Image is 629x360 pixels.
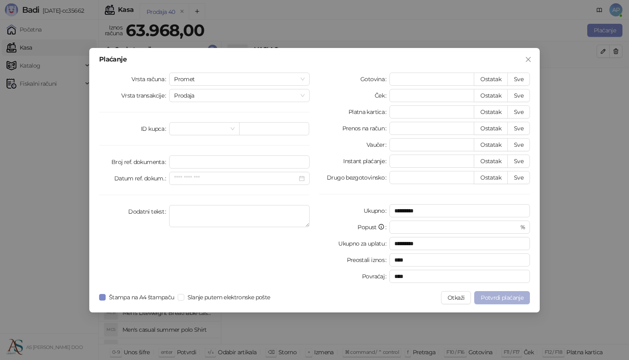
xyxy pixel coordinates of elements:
[522,56,535,63] span: Zatvori
[367,138,390,151] label: Vaučer
[525,56,532,63] span: close
[327,171,389,184] label: Drugo bezgotovinsko
[174,89,305,102] span: Prodaja
[507,73,530,86] button: Sve
[169,155,310,169] input: Broj ref. dokumenta
[338,237,389,250] label: Ukupno za uplatu
[184,293,274,302] span: Slanje putem elektronske pošte
[362,270,389,283] label: Povraćaj
[507,122,530,135] button: Sve
[474,122,508,135] button: Ostatak
[121,89,170,102] label: Vrsta transakcije
[474,138,508,151] button: Ostatak
[348,105,389,118] label: Platna kartica
[507,171,530,184] button: Sve
[474,73,508,86] button: Ostatak
[394,221,518,233] input: Popust
[507,138,530,151] button: Sve
[474,171,508,184] button: Ostatak
[111,155,169,169] label: Broj ref. dokumenta
[474,89,508,102] button: Ostatak
[441,291,471,304] button: Otkaži
[474,105,508,118] button: Ostatak
[131,73,170,86] label: Vrsta računa
[141,122,169,135] label: ID kupca
[343,155,389,168] label: Instant plaćanje
[507,89,530,102] button: Sve
[481,294,523,301] span: Potvrdi plaćanje
[174,73,305,85] span: Promet
[507,105,530,118] button: Sve
[169,205,310,227] textarea: Dodatni tekst
[474,291,530,304] button: Potvrdi plaćanje
[114,172,170,185] label: Datum ref. dokum.
[357,221,389,234] label: Popust
[347,253,390,267] label: Preostali iznos
[474,155,508,168] button: Ostatak
[128,205,169,218] label: Dodatni tekst
[99,56,530,63] div: Plaćanje
[342,122,390,135] label: Prenos na račun
[360,73,389,86] label: Gotovina
[174,174,297,183] input: Datum ref. dokum.
[364,204,390,217] label: Ukupno
[522,53,535,66] button: Close
[106,293,178,302] span: Štampa na A4 štampaču
[375,89,389,102] label: Ček
[507,155,530,168] button: Sve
